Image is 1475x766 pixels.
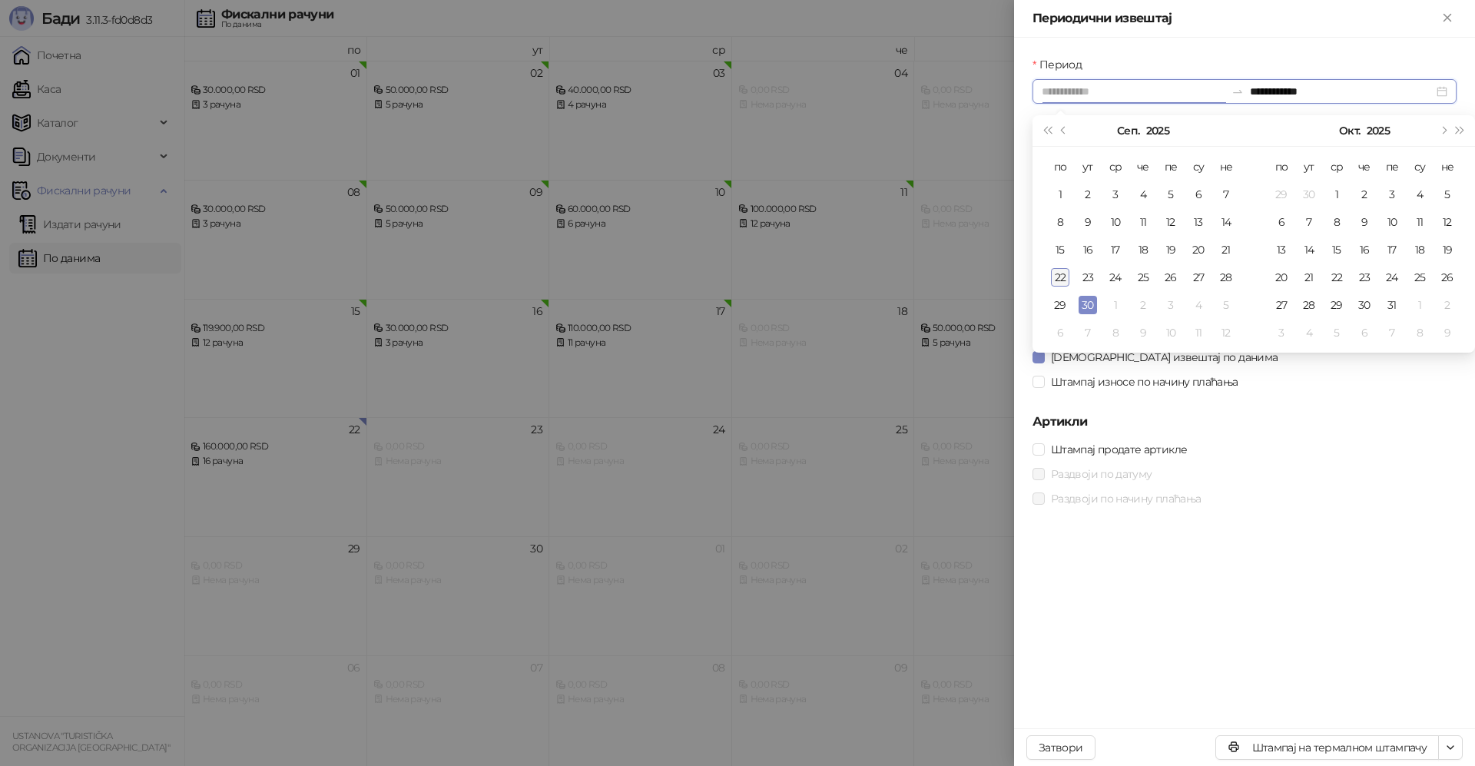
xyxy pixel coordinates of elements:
td: 2025-09-28 [1212,264,1240,291]
div: 6 [1051,323,1069,342]
button: Следећи месец (PageDown) [1434,115,1451,146]
button: Close [1438,9,1457,28]
td: 2025-10-09 [1351,208,1378,236]
td: 2025-09-24 [1102,264,1129,291]
td: 2025-09-17 [1102,236,1129,264]
td: 2025-10-07 [1295,208,1323,236]
div: 30 [1355,296,1374,314]
div: 13 [1272,240,1291,259]
td: 2025-10-23 [1351,264,1378,291]
div: 12 [1217,323,1235,342]
td: 2025-11-08 [1406,319,1434,347]
div: 10 [1106,213,1125,231]
button: Затвори [1026,735,1095,760]
div: 26 [1162,268,1180,287]
div: 2 [1438,296,1457,314]
div: 5 [1217,296,1235,314]
td: 2025-10-06 [1046,319,1074,347]
span: Раздвоји по начину плаћања [1045,490,1207,507]
div: 25 [1134,268,1152,287]
td: 2025-09-22 [1046,264,1074,291]
td: 2025-10-20 [1268,264,1295,291]
td: 2025-09-29 [1268,181,1295,208]
td: 2025-11-02 [1434,291,1461,319]
td: 2025-10-05 [1212,291,1240,319]
div: 2 [1079,185,1097,204]
button: Изабери месец [1117,115,1139,146]
th: пе [1157,153,1185,181]
div: 8 [1051,213,1069,231]
button: Изабери годину [1367,115,1390,146]
div: 17 [1106,240,1125,259]
div: 30 [1300,185,1318,204]
div: 12 [1438,213,1457,231]
div: 19 [1162,240,1180,259]
div: 23 [1079,268,1097,287]
td: 2025-09-08 [1046,208,1074,236]
td: 2025-10-21 [1295,264,1323,291]
div: 1 [1410,296,1429,314]
div: 13 [1189,213,1208,231]
button: Претходна година (Control + left) [1039,115,1056,146]
div: 20 [1272,268,1291,287]
td: 2025-09-07 [1212,181,1240,208]
div: 3 [1383,185,1401,204]
div: 15 [1327,240,1346,259]
td: 2025-10-15 [1323,236,1351,264]
td: 2025-09-13 [1185,208,1212,236]
td: 2025-11-03 [1268,319,1295,347]
div: 9 [1355,213,1374,231]
td: 2025-10-24 [1378,264,1406,291]
th: ут [1295,153,1323,181]
span: to [1231,85,1244,98]
td: 2025-10-08 [1102,319,1129,347]
td: 2025-09-06 [1185,181,1212,208]
div: 9 [1438,323,1457,342]
div: 2 [1355,185,1374,204]
div: 5 [1327,323,1346,342]
td: 2025-10-03 [1378,181,1406,208]
div: 20 [1189,240,1208,259]
div: 14 [1217,213,1235,231]
td: 2025-09-04 [1129,181,1157,208]
span: [DEMOGRAPHIC_DATA] извештај по данима [1045,349,1284,366]
td: 2025-10-09 [1129,319,1157,347]
span: Раздвоји по датуму [1045,466,1158,482]
td: 2025-10-12 [1212,319,1240,347]
div: 10 [1383,213,1401,231]
th: пе [1378,153,1406,181]
td: 2025-09-29 [1046,291,1074,319]
td: 2025-09-01 [1046,181,1074,208]
td: 2025-09-30 [1295,181,1323,208]
td: 2025-09-16 [1074,236,1102,264]
td: 2025-10-19 [1434,236,1461,264]
div: 22 [1051,268,1069,287]
td: 2025-10-08 [1323,208,1351,236]
td: 2025-10-02 [1129,291,1157,319]
div: 2 [1134,296,1152,314]
td: 2025-09-03 [1102,181,1129,208]
div: 4 [1300,323,1318,342]
td: 2025-10-14 [1295,236,1323,264]
td: 2025-11-07 [1378,319,1406,347]
td: 2025-10-27 [1268,291,1295,319]
div: 1 [1051,185,1069,204]
div: 31 [1383,296,1401,314]
div: Периодични извештај [1032,9,1438,28]
div: 29 [1327,296,1346,314]
div: 22 [1327,268,1346,287]
div: 11 [1134,213,1152,231]
div: 29 [1051,296,1069,314]
td: 2025-10-10 [1157,319,1185,347]
th: по [1046,153,1074,181]
span: Штампај продате артикле [1045,441,1193,458]
td: 2025-09-20 [1185,236,1212,264]
td: 2025-09-30 [1074,291,1102,319]
td: 2025-10-10 [1378,208,1406,236]
td: 2025-10-26 [1434,264,1461,291]
td: 2025-09-21 [1212,236,1240,264]
th: не [1434,153,1461,181]
td: 2025-09-09 [1074,208,1102,236]
div: 1 [1106,296,1125,314]
div: 24 [1383,268,1401,287]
